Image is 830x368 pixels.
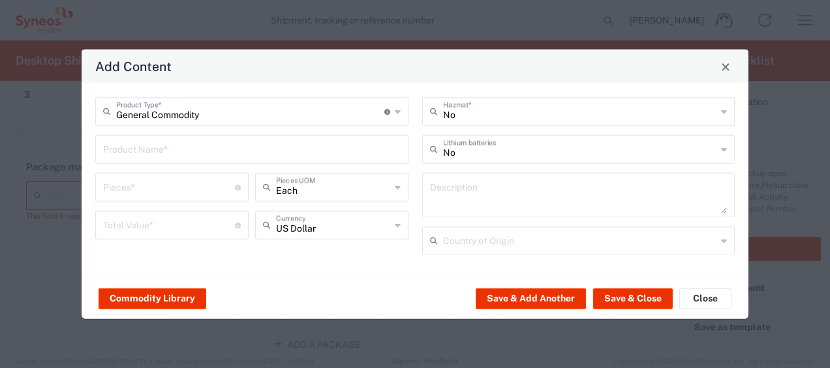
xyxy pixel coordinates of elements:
[476,288,586,309] button: Save & Add Another
[593,288,673,309] button: Save & Close
[99,288,206,309] button: Commodity Library
[679,288,731,309] button: Close
[95,57,172,76] h4: Add Content
[716,57,735,76] button: Close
